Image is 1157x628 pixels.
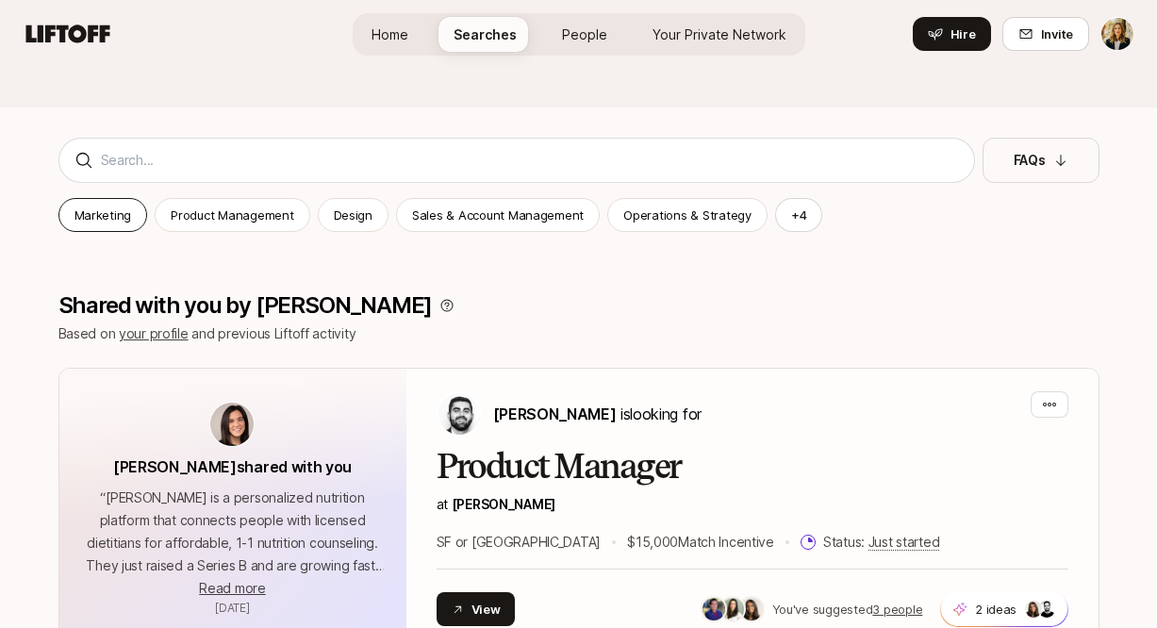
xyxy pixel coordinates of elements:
u: 3 people [872,602,922,617]
img: avatar-url [210,403,254,446]
p: “ [PERSON_NAME] is a personalized nutrition platform that connects people with licensed dietitian... [82,487,384,577]
p: Product Management [171,206,293,224]
span: You've suggested [772,602,873,617]
p: Based on and previous Liftoff activity [58,322,1099,345]
img: c4570706_efd8_4037_b1db_068d66f38f12.jpg [1026,601,1043,618]
a: [PERSON_NAME] [452,496,555,512]
p: Design [334,206,372,224]
span: [PERSON_NAME] shared with you [113,457,352,476]
p: 2 ideas [975,600,1017,619]
span: August 21, 2025 7:03am [215,601,250,615]
button: View [437,592,516,626]
img: d18d250b_68eb_476e_82b6_1220dacc8781.jpg [1039,601,1056,618]
p: SF or [GEOGRAPHIC_DATA] [437,531,602,554]
p: at [437,493,1068,516]
a: People [547,17,622,52]
input: Search... [101,149,959,172]
p: Marketing [74,206,132,224]
img: c4570706_efd8_4037_b1db_068d66f38f12.jpg [740,598,763,620]
span: Home [372,25,408,44]
a: Searches [438,17,532,52]
p: Status: [823,531,939,554]
span: Searches [454,25,517,44]
button: 2 ideas [940,591,1068,627]
button: Lauren Michaels [1100,17,1134,51]
span: Hire [950,25,976,43]
button: FAQs [983,138,1099,183]
span: People [562,25,607,44]
img: Hessam Mostajabi [438,393,480,435]
span: Invite [1041,25,1073,43]
span: [PERSON_NAME] [493,405,617,423]
button: Hire [913,17,991,51]
a: Home [356,17,423,52]
a: Your Private Network [637,17,802,52]
p: is looking for [493,402,702,426]
button: Read more [199,577,265,600]
span: Read more [199,580,265,596]
span: Just started [868,534,940,551]
button: Invite [1002,17,1089,51]
img: 0e3d2002_b18a_452b_b86f_2982cf5a075b.jpg [721,598,744,620]
p: $15,000 Match Incentive [627,531,774,554]
p: Shared with you by [PERSON_NAME] [58,292,433,319]
p: FAQs [1014,149,1046,172]
img: Lauren Michaels [1101,18,1133,50]
p: Sales & Account Management [412,206,584,224]
p: Operations & Strategy [623,206,752,224]
span: Your Private Network [653,25,786,44]
h2: Product Manager [437,448,1068,486]
a: your profile [119,325,189,341]
button: +4 [775,198,823,232]
img: 7c8160a5_ecfa_4aa5_b54d_84b921cc4588.jpg [702,598,725,620]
